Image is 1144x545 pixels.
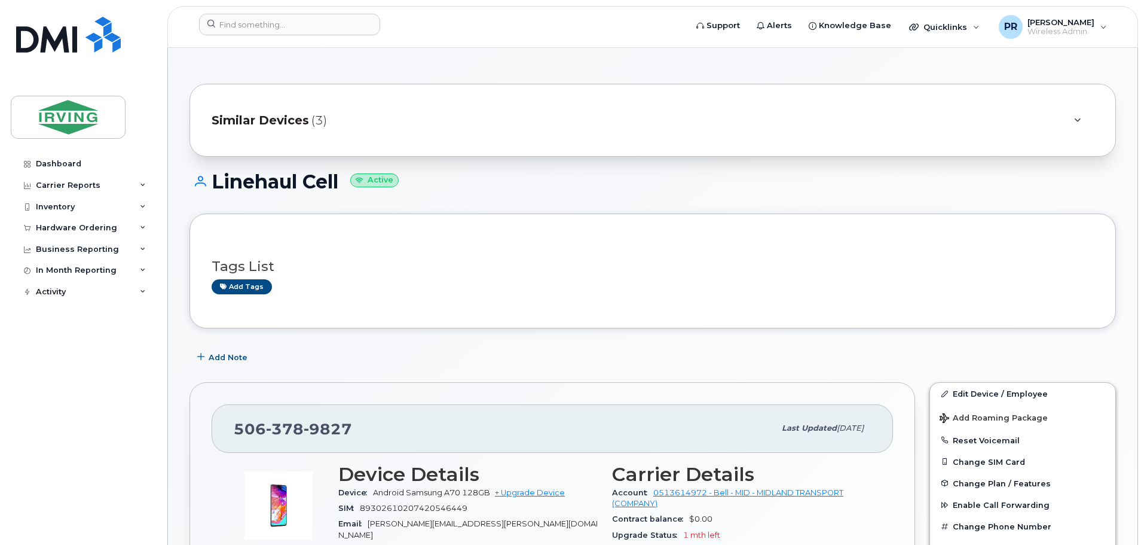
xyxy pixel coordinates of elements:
[304,420,352,438] span: 9827
[360,504,467,513] span: 89302610207420546449
[338,504,360,513] span: SIM
[683,531,720,540] span: 1 mth left
[189,171,1116,192] h1: Linehaul Cell
[612,531,683,540] span: Upgrade Status
[212,259,1094,274] h3: Tags List
[782,424,837,433] span: Last updated
[612,514,689,523] span: Contract balance
[940,413,1048,425] span: Add Roaming Package
[953,501,1050,510] span: Enable Call Forwarding
[930,383,1115,404] a: Edit Device / Employee
[837,424,864,433] span: [DATE]
[338,464,598,485] h3: Device Details
[243,470,314,541] img: image20231002-3703462-104ph8m.jpeg
[495,488,565,497] a: + Upgrade Device
[350,173,399,187] small: Active
[953,479,1051,488] span: Change Plan / Features
[338,488,373,497] span: Device
[612,488,843,508] a: 0513614972 - Bell - MID - MIDLAND TRANSPORT (COMPANY)
[338,519,598,539] span: [PERSON_NAME][EMAIL_ADDRESS][PERSON_NAME][DOMAIN_NAME]
[311,112,327,129] span: (3)
[373,488,490,497] span: Android Samsung A70 128GB
[209,352,247,363] span: Add Note
[930,516,1115,537] button: Change Phone Number
[930,494,1115,516] button: Enable Call Forwarding
[212,112,309,129] span: Similar Devices
[930,473,1115,494] button: Change Plan / Features
[266,420,304,438] span: 378
[234,420,352,438] span: 506
[338,519,368,528] span: Email
[930,430,1115,451] button: Reset Voicemail
[212,279,272,294] a: Add tags
[612,488,653,497] span: Account
[930,451,1115,473] button: Change SIM Card
[930,405,1115,430] button: Add Roaming Package
[689,514,712,523] span: $0.00
[612,464,871,485] h3: Carrier Details
[189,346,258,368] button: Add Note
